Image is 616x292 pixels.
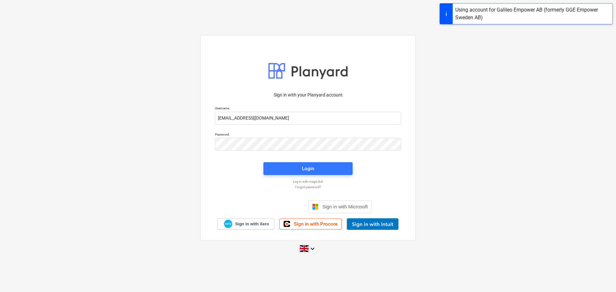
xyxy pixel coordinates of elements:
[263,162,353,175] button: Login
[215,92,401,98] p: Sign in with your Planyard account
[302,164,314,173] div: Login
[241,200,306,214] iframe: Sign in with Google Button
[294,221,338,227] span: Sign in with Procore
[215,132,401,138] p: Password
[212,185,404,189] a: Forgot password?
[309,245,316,253] i: keyboard_arrow_down
[312,204,319,210] img: Microsoft logo
[212,179,404,184] a: Log in with magic link
[224,220,232,228] img: Xero logo
[279,219,342,229] a: Sign in with Procore
[218,218,275,229] a: Sign in with Xero
[215,106,401,112] p: Username
[215,112,401,125] input: Username
[322,204,368,209] span: Sign in with Microsoft
[455,6,610,21] div: Using account for Galileo Empower AB (formerly GGE Empower Sweden AB)
[235,221,269,227] span: Sign in with Xero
